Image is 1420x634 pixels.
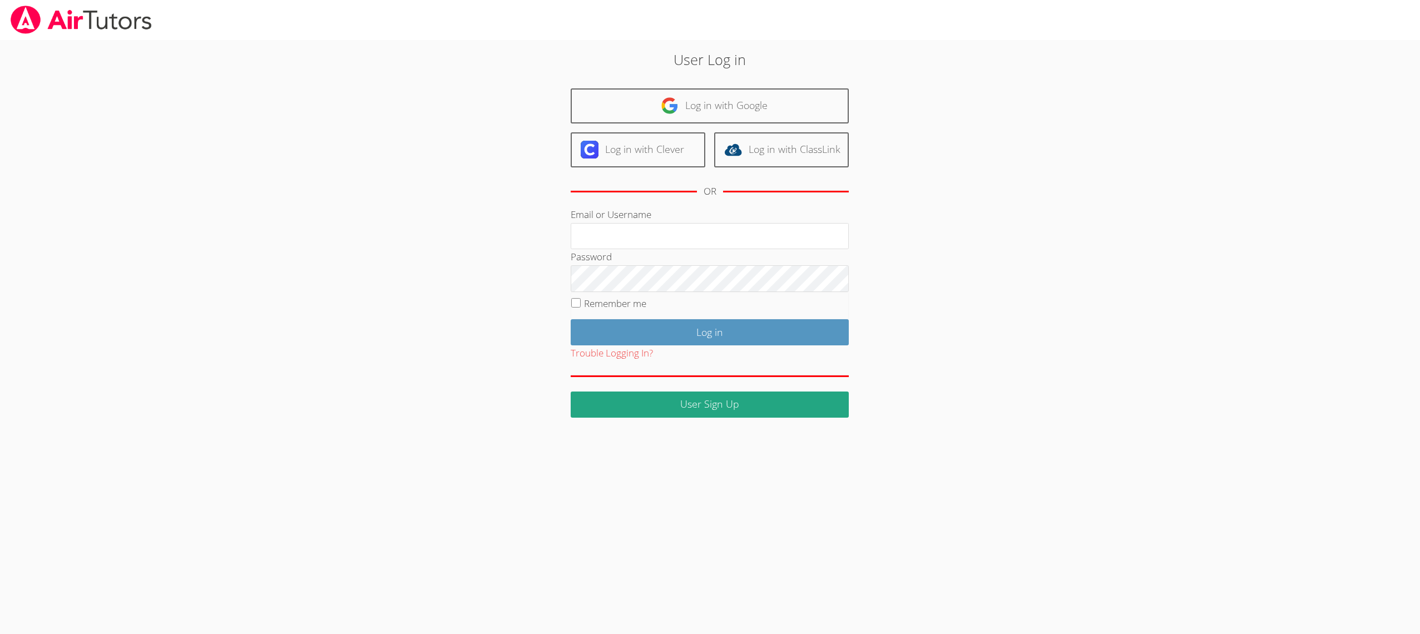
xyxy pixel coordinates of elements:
div: OR [704,184,716,200]
input: Log in [571,319,849,345]
img: classlink-logo-d6bb404cc1216ec64c9a2012d9dc4662098be43eaf13dc465df04b49fa7ab582.svg [724,141,742,158]
button: Trouble Logging In? [571,345,653,361]
img: clever-logo-6eab21bc6e7a338710f1a6ff85c0baf02591cd810cc4098c63d3a4b26e2feb20.svg [581,141,598,158]
h2: User Log in [326,49,1094,70]
label: Password [571,250,612,263]
img: google-logo-50288ca7cdecda66e5e0955fdab243c47b7ad437acaf1139b6f446037453330a.svg [661,97,679,115]
a: User Sign Up [571,392,849,418]
label: Remember me [584,297,646,310]
img: airtutors_banner-c4298cdbf04f3fff15de1276eac7730deb9818008684d7c2e4769d2f7ddbe033.png [9,6,153,34]
a: Log in with Clever [571,132,705,167]
label: Email or Username [571,208,651,221]
a: Log in with Google [571,88,849,123]
a: Log in with ClassLink [714,132,849,167]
